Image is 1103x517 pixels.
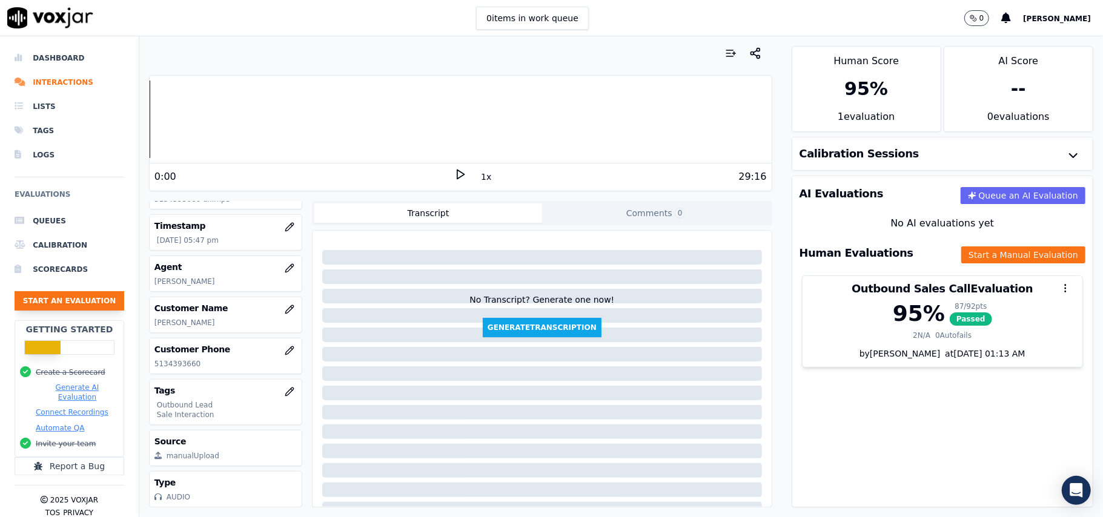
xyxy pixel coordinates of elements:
[154,384,297,397] h3: Tags
[15,94,124,119] a: Lists
[964,10,1002,26] button: 0
[314,203,542,223] button: Transcript
[157,235,297,245] p: [DATE] 05:47 pm
[7,7,93,28] img: voxjar logo
[154,343,297,355] h3: Customer Phone
[154,476,297,489] h3: Type
[961,187,1085,204] button: Queue an AI Evaluation
[476,7,589,30] button: 0items in work queue
[154,261,297,273] h3: Agent
[15,257,124,282] a: Scorecards
[944,47,1093,68] div: AI Score
[154,170,176,184] div: 0:00
[36,439,96,449] button: Invite your team
[961,246,1085,263] button: Start a Manual Evaluation
[36,407,108,417] button: Connect Recordings
[675,208,686,219] span: 0
[36,423,84,433] button: Automate QA
[483,318,601,337] button: GenerateTranscription
[157,400,297,410] p: Outbound Lead
[979,13,984,23] p: 0
[964,10,990,26] button: 0
[15,209,124,233] a: Queues
[1011,78,1026,100] div: --
[1023,15,1091,23] span: [PERSON_NAME]
[15,187,124,209] h6: Evaluations
[940,347,1025,360] div: at [DATE] 01:13 AM
[36,367,105,377] button: Create a Scorecard
[792,110,941,131] div: 1 evaluation
[15,143,124,167] a: Logs
[800,248,913,258] h3: Human Evaluations
[50,495,98,505] p: 2025 Voxjar
[15,46,124,70] a: Dashboard
[1023,11,1103,25] button: [PERSON_NAME]
[154,318,297,328] p: [PERSON_NAME]
[802,216,1083,231] div: No AI evaluations yet
[36,383,119,402] button: Generate AI Evaluation
[15,233,124,257] a: Calibration
[944,110,1093,131] div: 0 evaluation s
[542,203,770,223] button: Comments
[157,410,297,420] p: Sale Interaction
[154,302,297,314] h3: Customer Name
[15,291,124,311] button: Start an Evaluation
[803,347,1082,367] div: by [PERSON_NAME]
[154,435,297,447] h3: Source
[15,70,124,94] a: Interactions
[792,47,941,68] div: Human Score
[25,323,113,335] h2: Getting Started
[479,168,494,185] button: 1x
[167,451,219,461] div: manualUpload
[800,188,884,199] h3: AI Evaluations
[893,301,945,326] div: 95 %
[935,331,972,340] div: 0 Autofails
[913,331,930,340] div: 2 N/A
[1062,476,1091,505] div: Open Intercom Messenger
[15,119,124,143] a: Tags
[154,277,297,286] p: [PERSON_NAME]
[167,492,190,502] div: AUDIO
[738,170,766,184] div: 29:16
[950,301,992,311] div: 87 / 92 pts
[154,359,297,369] p: 5134393660
[844,78,888,100] div: 95 %
[469,294,614,318] div: No Transcript? Generate one now!
[154,220,297,232] h3: Timestamp
[15,457,124,475] button: Report a Bug
[800,148,919,159] h3: Calibration Sessions
[950,312,992,326] span: Passed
